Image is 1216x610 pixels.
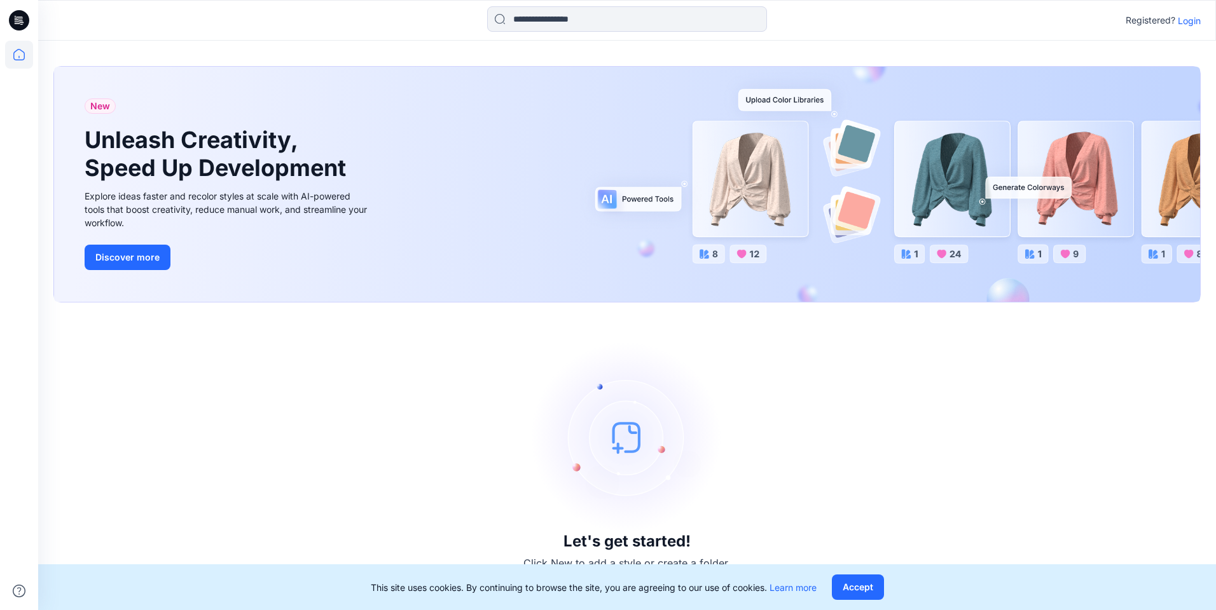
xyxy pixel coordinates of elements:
div: Explore ideas faster and recolor styles at scale with AI-powered tools that boost creativity, red... [85,189,371,229]
p: Click New to add a style or create a folder. [523,555,731,571]
button: Discover more [85,245,170,270]
a: Learn more [770,582,817,593]
span: New [90,98,110,114]
img: empty-state-image.svg [532,342,722,532]
button: Accept [832,574,884,600]
p: Registered? [1126,13,1175,28]
p: Login [1178,14,1201,27]
h1: Unleash Creativity, Speed Up Development [85,126,352,181]
h3: Let's get started! [563,532,691,550]
p: This site uses cookies. By continuing to browse the site, you are agreeing to our use of cookies. [371,581,817,594]
a: Discover more [85,245,371,270]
